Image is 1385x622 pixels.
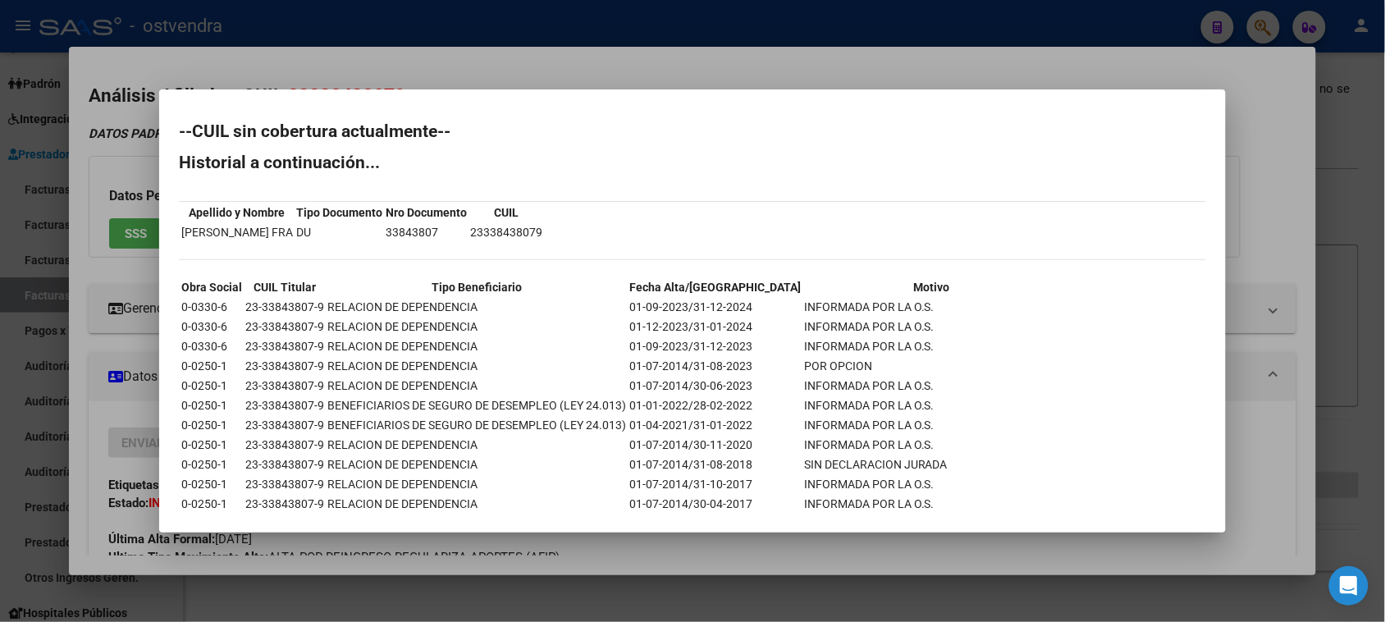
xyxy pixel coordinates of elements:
th: Tipo Documento [295,204,383,222]
td: 0-0250-1 [181,416,243,434]
th: Apellido y Nombre [181,204,294,222]
th: Motivo [803,278,1060,296]
td: BENEFICIARIOS DE SEGURO DE DESEMPLEO (LEY 24.013) [327,416,627,434]
td: 23-33843807-9 [245,337,325,355]
td: 0-0330-6 [181,318,243,336]
td: RELACION DE DEPENDENCIA [327,337,627,355]
td: 01-09-2023/31-12-2024 [629,298,802,316]
th: Nro Documento [385,204,468,222]
td: 01-12-2023/31-01-2024 [629,318,802,336]
td: 0-0250-1 [181,396,243,414]
td: 23-33843807-9 [245,455,325,473]
td: RELACION DE DEPENDENCIA [327,475,627,493]
td: INFORMADA POR LA O.S. [803,298,1060,316]
td: RELACION DE DEPENDENCIA [327,455,627,473]
h2: --CUIL sin cobertura actualmente-- [179,123,1206,139]
td: INFORMADA POR LA O.S. [803,475,1060,493]
td: 23338438079 [469,223,543,241]
td: 0-0330-6 [181,337,243,355]
th: Tipo Beneficiario [327,278,627,296]
td: 23-33843807-9 [245,495,325,513]
td: 0-0250-1 [181,357,243,375]
td: RELACION DE DEPENDENCIA [327,318,627,336]
td: 23-33843807-9 [245,357,325,375]
td: 23-33843807-9 [245,377,325,395]
td: 01-07-2014/30-04-2017 [629,495,802,513]
th: Obra Social [181,278,243,296]
td: 0-0250-1 [181,495,243,513]
td: RELACION DE DEPENDENCIA [327,298,627,316]
td: INFORMADA POR LA O.S. [803,436,1060,454]
td: RELACION DE DEPENDENCIA [327,495,627,513]
td: 01-07-2014/30-11-2020 [629,436,802,454]
h2: Historial a continuación... [179,154,1206,171]
td: INFORMADA POR LA O.S. [803,377,1060,395]
td: BENEFICIARIOS DE SEGURO DE DESEMPLEO (LEY 24.013) [327,396,627,414]
div: Open Intercom Messenger [1329,566,1369,606]
td: 0-0250-1 [181,436,243,454]
td: 23-33843807-9 [245,436,325,454]
td: 01-09-2023/31-12-2023 [629,337,802,355]
td: 01-07-2014/30-06-2023 [629,377,802,395]
td: 23-33843807-9 [245,318,325,336]
td: 01-04-2021/31-01-2022 [629,416,802,434]
td: INFORMADA POR LA O.S. [803,318,1060,336]
td: INFORMADA POR LA O.S. [803,396,1060,414]
td: 01-07-2014/31-08-2018 [629,455,802,473]
td: 33843807 [385,223,468,241]
td: 01-01-2022/28-02-2022 [629,396,802,414]
td: [PERSON_NAME] FRA [181,223,294,241]
td: INFORMADA POR LA O.S. [803,416,1060,434]
th: CUIL [469,204,543,222]
td: RELACION DE DEPENDENCIA [327,377,627,395]
td: 01-07-2014/31-10-2017 [629,475,802,493]
th: CUIL Titular [245,278,325,296]
th: Fecha Alta/[GEOGRAPHIC_DATA] [629,278,802,296]
td: RELACION DE DEPENDENCIA [327,436,627,454]
td: INFORMADA POR LA O.S. [803,337,1060,355]
td: 0-0330-6 [181,298,243,316]
td: 0-0250-1 [181,455,243,473]
td: DU [295,223,383,241]
td: 23-33843807-9 [245,416,325,434]
td: 0-0250-1 [181,475,243,493]
td: 0-0250-1 [181,377,243,395]
td: INFORMADA POR LA O.S. [803,495,1060,513]
td: 23-33843807-9 [245,298,325,316]
td: 23-33843807-9 [245,475,325,493]
td: 01-07-2014/31-08-2023 [629,357,802,375]
td: SIN DECLARACION JURADA [803,455,1060,473]
td: POR OPCION [803,357,1060,375]
td: 23-33843807-9 [245,396,325,414]
td: RELACION DE DEPENDENCIA [327,357,627,375]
